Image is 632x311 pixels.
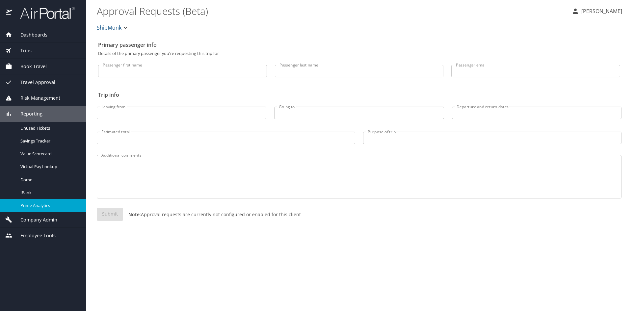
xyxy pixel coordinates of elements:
[128,211,141,218] strong: Note:
[20,151,78,157] span: Value Scorecard
[12,79,55,86] span: Travel Approval
[12,110,42,117] span: Reporting
[20,202,78,209] span: Prime Analytics
[20,190,78,196] span: IBank
[20,164,78,170] span: Virtual Pay Lookup
[12,47,32,54] span: Trips
[20,138,78,144] span: Savings Tracker
[12,232,56,239] span: Employee Tools
[98,39,620,50] h2: Primary passenger info
[12,31,47,39] span: Dashboards
[6,7,13,19] img: icon-airportal.png
[20,177,78,183] span: Domo
[97,1,566,21] h1: Approval Requests (Beta)
[12,94,60,102] span: Risk Management
[98,90,620,100] h2: Trip info
[12,63,47,70] span: Book Travel
[98,51,620,56] p: Details of the primary passenger you're requesting this trip for
[20,125,78,131] span: Unused Tickets
[94,21,132,34] button: ShipMonk
[12,216,57,223] span: Company Admin
[13,7,75,19] img: airportal-logo.png
[579,7,622,15] p: [PERSON_NAME]
[569,5,625,17] button: [PERSON_NAME]
[97,23,121,32] span: ShipMonk
[123,211,301,218] p: Approval requests are currently not configured or enabled for this client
